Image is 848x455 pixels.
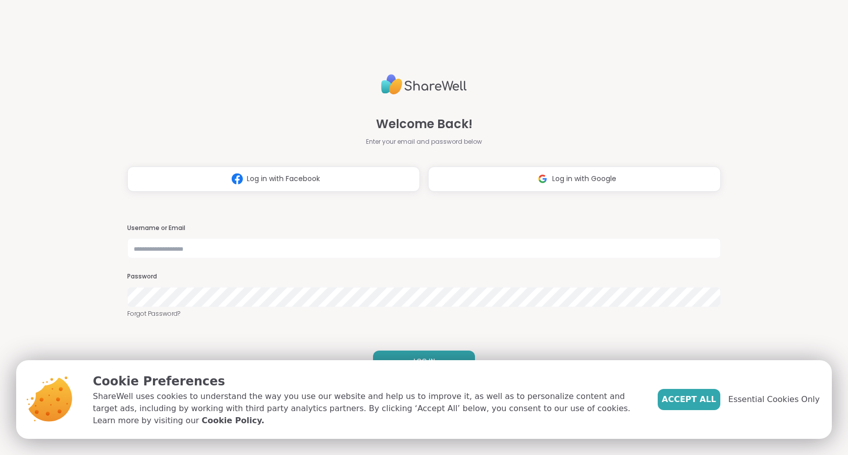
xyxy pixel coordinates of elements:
[93,372,642,390] p: Cookie Preferences
[228,169,247,188] img: ShareWell Logomark
[247,174,320,184] span: Log in with Facebook
[381,70,467,99] img: ShareWell Logo
[93,390,642,427] p: ShareWell uses cookies to understand the way you use our website and help us to improve it, as we...
[127,166,420,192] button: Log in with Facebook
[376,115,472,133] span: Welcome Back!
[533,169,552,188] img: ShareWell Logomark
[552,174,616,184] span: Log in with Google
[127,272,721,281] h3: Password
[373,351,475,372] button: LOG IN
[201,415,264,427] a: Cookie Policy.
[127,224,721,233] h3: Username or Email
[413,357,435,366] span: LOG IN
[428,166,721,192] button: Log in with Google
[127,309,721,318] a: Forgot Password?
[366,137,482,146] span: Enter your email and password below
[662,393,716,406] span: Accept All
[728,393,820,406] span: Essential Cookies Only
[658,389,720,410] button: Accept All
